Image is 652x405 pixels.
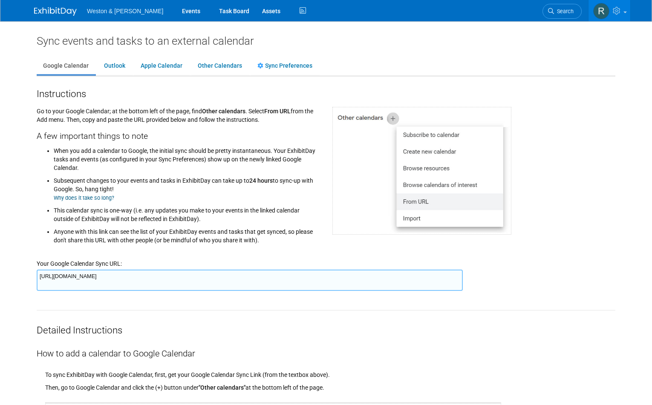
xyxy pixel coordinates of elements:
[191,58,248,74] a: Other Calendars
[202,108,245,115] span: Other calendars
[54,172,320,202] li: Subsequent changes to your events and tasks in ExhibitDay can take up to to sync-up with Google. ...
[45,379,615,392] div: Then, go to Google Calendar and click the (+) button under at the bottom left of the page.
[332,107,511,235] img: Google Calendar screen shot for adding external calendar
[54,195,114,201] a: Why does it take so long?
[37,337,615,360] div: How to add a calendar to Google Calendar
[98,58,132,74] a: Outlook
[542,4,582,19] a: Search
[37,124,320,142] div: A few important things to note
[249,177,273,184] span: 24 hours
[54,144,320,172] li: When you add a calendar to Google, the initial sync should be pretty instantaneous. Your ExhibitD...
[37,270,463,291] textarea: [URL][DOMAIN_NAME]
[30,101,326,249] div: Go to your Google Calendar; at the bottom left of the page, find . Select from the Add menu. Then...
[134,58,189,74] a: Apple Calendar
[37,34,615,48] div: Sync events and tasks to an external calendar
[37,249,615,268] div: Your Google Calendar Sync URL:
[37,85,615,101] div: Instructions
[251,58,319,74] a: Sync Preferences
[199,384,245,391] span: "Other calendars"
[87,8,163,14] span: Weston & [PERSON_NAME]
[34,7,77,16] img: ExhibitDay
[54,223,320,244] li: Anyone with this link can see the list of your ExhibitDay events and tasks that get synced, so pl...
[37,58,95,74] a: Google Calendar
[45,360,615,379] div: To sync ExhibitDay with Google Calendar, first, get your Google Calendar Sync Link (from the text...
[264,108,291,115] span: From URL
[37,310,615,337] div: Detailed Instructions
[554,8,574,14] span: Search
[54,202,320,223] li: This calendar sync is one-way (i.e. any updates you make to your events in the linked calendar ou...
[593,3,609,19] img: rachel cotter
